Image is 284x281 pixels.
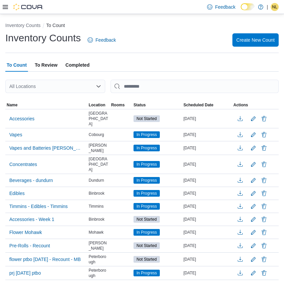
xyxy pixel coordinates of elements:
span: To Count [7,58,27,72]
button: Accessories [7,114,37,124]
span: Binbrook [89,217,104,222]
span: Beverages - dundurn [9,177,53,184]
button: Delete [260,228,268,236]
span: Cobourg [89,132,104,137]
button: Rooms [110,101,132,109]
button: Delete [260,115,268,123]
button: Vapes and Batteries [PERSON_NAME] [7,143,86,153]
input: This is a search bar. After typing your query, hit enter to filter the results lower in the page. [111,80,279,93]
button: Delete [260,144,268,152]
span: In Progress [137,190,157,196]
span: Vapes and Batteries [PERSON_NAME] [9,145,83,151]
span: In Progress [134,203,160,210]
span: Timmins [89,204,104,209]
span: Not Started [134,115,160,122]
button: Edit count details [249,227,257,237]
button: Edit count details [249,159,257,169]
button: Delete [260,255,268,263]
button: Delete [260,215,268,223]
button: Name [5,101,87,109]
span: In Progress [134,229,160,236]
div: [DATE] [182,189,232,197]
a: Feedback [85,33,119,47]
span: Not Started [134,242,160,249]
span: Concentrates [9,161,37,168]
button: Edit count details [249,214,257,224]
button: Edit count details [249,175,257,185]
nav: An example of EuiBreadcrumbs [5,22,279,30]
span: Timmins - Edibles - Timmins [9,203,68,210]
button: prj [DATE] ptbo [7,268,44,278]
button: Delete [260,189,268,197]
span: In Progress [134,145,160,151]
span: prj [DATE] ptbo [9,270,41,276]
button: Vapes [7,130,25,140]
span: Accessories - Week 1 [9,216,54,223]
div: [DATE] [182,144,232,152]
button: Edit count details [249,130,257,140]
span: NL [272,3,277,11]
button: Beverages - dundurn [7,175,56,185]
span: Not Started [137,216,157,222]
span: Mohawk [89,230,104,235]
div: [DATE] [182,228,232,236]
button: To Count [46,23,65,28]
span: Peterborough [89,254,108,265]
span: Not Started [137,116,157,122]
span: Edibles [9,190,25,197]
button: Edibles [7,188,27,198]
button: Timmins - Edibles - Timmins [7,201,70,211]
span: In Progress [137,161,157,167]
span: To Review [35,58,57,72]
button: Delete [260,160,268,168]
div: [DATE] [182,215,232,223]
span: Not Started [134,256,160,263]
button: Edit count details [249,143,257,153]
p: | [267,3,268,11]
button: Edit count details [249,254,257,264]
button: Scheduled Date [182,101,232,109]
span: Name [7,102,18,108]
span: [PERSON_NAME] [89,143,108,153]
button: Concentrates [7,159,40,169]
span: Pre-Rolls - Recount [9,242,50,249]
button: Edit count details [249,268,257,278]
span: In Progress [134,270,160,276]
button: Pre-Rolls - Recount [7,241,53,251]
button: Status [132,101,182,109]
span: Rooms [111,102,125,108]
a: Feedback [204,0,238,14]
span: Completed [66,58,90,72]
div: [DATE] [182,255,232,263]
img: Cova [13,4,43,10]
span: Dundurn [89,178,104,183]
span: Feedback [96,37,116,43]
button: Flower Mohawk [7,227,45,237]
span: In Progress [134,161,160,168]
span: In Progress [137,270,157,276]
button: Delete [260,269,268,277]
span: Create New Count [236,37,275,43]
span: In Progress [137,177,157,183]
span: Not Started [137,243,157,249]
input: Dark Mode [241,3,255,10]
span: Feedback [215,4,235,10]
span: In Progress [134,177,160,184]
div: [DATE] [182,131,232,139]
span: In Progress [137,145,157,151]
span: Location [89,102,105,108]
div: [DATE] [182,160,232,168]
span: Binbrook [89,191,104,196]
span: Accessories [9,115,34,122]
span: Peterborough [89,268,108,278]
span: flower ptbo [DATE] - Recount - MB [9,256,81,263]
span: Not Started [134,216,160,223]
span: [GEOGRAPHIC_DATA] [89,111,108,127]
button: Delete [260,131,268,139]
div: [DATE] [182,242,232,250]
div: [DATE] [182,176,232,184]
button: Open list of options [96,84,101,89]
span: In Progress [137,132,157,138]
span: In Progress [137,229,157,235]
